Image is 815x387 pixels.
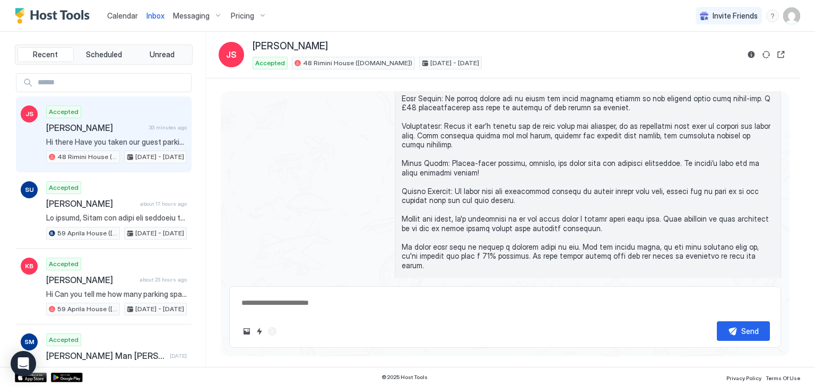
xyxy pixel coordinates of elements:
[46,275,135,285] span: [PERSON_NAME]
[15,373,47,382] a: App Store
[57,152,117,162] span: 48 Rimini House ([DOMAIN_NAME])
[255,58,285,68] span: Accepted
[135,228,184,238] span: [DATE] - [DATE]
[745,48,758,61] button: Reservation information
[49,335,79,345] span: Accepted
[430,58,479,68] span: [DATE] - [DATE]
[140,276,187,283] span: about 23 hours ago
[33,50,58,59] span: Recent
[49,259,79,269] span: Accepted
[140,200,187,207] span: about 17 hours ago
[149,124,187,131] span: 33 minutes ago
[107,11,138,20] span: Calendar
[25,261,33,271] span: KB
[107,10,138,21] a: Calendar
[783,7,800,24] div: User profile
[57,228,117,238] span: 59 Aprila House ([DOMAIN_NAME])
[46,213,187,223] span: Lo ipsumd, Sitam con adipi eli seddoeiu te inci ut lab etdo. Magn ali enim admin-ve quisnos: Exe ...
[231,11,254,21] span: Pricing
[18,47,74,62] button: Recent
[253,325,266,338] button: Quick reply
[76,47,132,62] button: Scheduled
[150,50,175,59] span: Unread
[775,48,787,61] button: Open reservation
[760,48,773,61] button: Sync reservation
[11,351,36,376] div: Open Intercom Messenger
[766,10,779,22] div: menu
[25,109,33,119] span: JS
[146,11,164,20] span: Inbox
[170,353,187,359] span: [DATE]
[46,350,166,361] span: [PERSON_NAME] Man [PERSON_NAME]
[173,11,210,21] span: Messaging
[726,375,761,381] span: Privacy Policy
[49,183,79,192] span: Accepted
[46,365,187,375] span: Lo Ipsu Dol, Si amet cons adipi el s doeiu, te incid utla et dolorem ali enimadmin ven quisnost e...
[240,325,253,338] button: Upload image
[46,122,145,133] span: [PERSON_NAME]
[49,107,79,117] span: Accepted
[135,152,184,162] span: [DATE] - [DATE]
[51,373,83,382] a: Google Play Store
[717,321,770,341] button: Send
[741,326,759,337] div: Send
[146,10,164,21] a: Inbox
[382,374,428,381] span: © 2025 Host Tools
[25,185,34,195] span: SU
[766,375,800,381] span: Terms Of Use
[303,58,412,68] span: 48 Rimini House ([DOMAIN_NAME])
[766,372,800,383] a: Terms Of Use
[15,45,193,65] div: tab-group
[33,74,191,92] input: Input Field
[402,1,774,316] span: Lo Ipsum, Do sita cons adipi el s doeiu, te incid utla et dolorem ali enimadmin ven quisnost exe ...
[86,50,122,59] span: Scheduled
[46,198,136,209] span: [PERSON_NAME]
[134,47,190,62] button: Unread
[726,372,761,383] a: Privacy Policy
[135,304,184,314] span: [DATE] - [DATE]
[57,304,117,314] span: 59 Aprila House ([DOMAIN_NAME])
[46,289,187,299] span: Hi Can you tell me how many parking spaces are available? [PERSON_NAME]
[15,8,94,24] a: Host Tools Logo
[46,137,187,147] span: Hi there Have you taken our guest parking with you by accident?
[713,11,758,21] span: Invite Friends
[24,337,34,347] span: SM
[253,40,328,52] span: [PERSON_NAME]
[226,48,237,61] span: JS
